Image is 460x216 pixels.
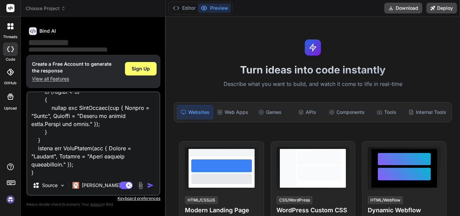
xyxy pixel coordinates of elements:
[29,48,107,53] span: ‌
[289,105,325,119] div: APIs
[29,40,68,45] span: ‌
[42,182,58,189] p: Source
[5,194,16,205] img: signin
[32,75,111,82] p: View all Features
[60,183,65,188] img: Pick Models
[326,105,367,119] div: Components
[170,64,456,76] h1: Turn ideas into code instantly
[39,28,56,34] h6: Bind AI
[276,206,350,215] h4: WordPress Custom CSS
[26,201,160,208] p: Always double-check its answers. Your in Bind
[26,5,66,12] span: Choose Project
[368,196,403,204] div: HTML/Webflow
[252,105,288,119] div: Games
[26,196,160,201] p: Keyboard preferences
[90,202,102,206] span: privacy
[72,182,79,189] img: Claude 4 Sonnet
[170,80,456,89] p: Describe what you want to build, and watch it come to life in real-time
[27,92,159,176] textarea: loremi dolor Sita<ConsEctetu> AdipisCinge(SeddoEI tempoRI) { utl etdolOr = magna _alIquaeni.Admin...
[406,105,449,119] div: Internal Tools
[198,3,231,13] button: Preview
[369,105,404,119] div: Tools
[185,196,218,204] div: HTML/CSS/JS
[215,105,251,119] div: Web Apps
[4,105,17,111] label: Upload
[177,105,213,119] div: Websites
[426,3,457,13] button: Deploy
[185,206,258,215] h4: Modern Landing Page
[137,182,144,189] img: attachment
[4,80,17,86] label: GitHub
[147,182,154,189] img: icon
[384,3,422,13] button: Download
[82,182,132,189] p: [PERSON_NAME] 4 S..
[132,65,150,72] span: Sign Up
[3,34,18,40] label: threads
[170,3,198,13] button: Editor
[32,61,111,74] h1: Create a Free Account to generate the response
[6,57,15,62] label: code
[276,196,313,204] div: CSS/WordPress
